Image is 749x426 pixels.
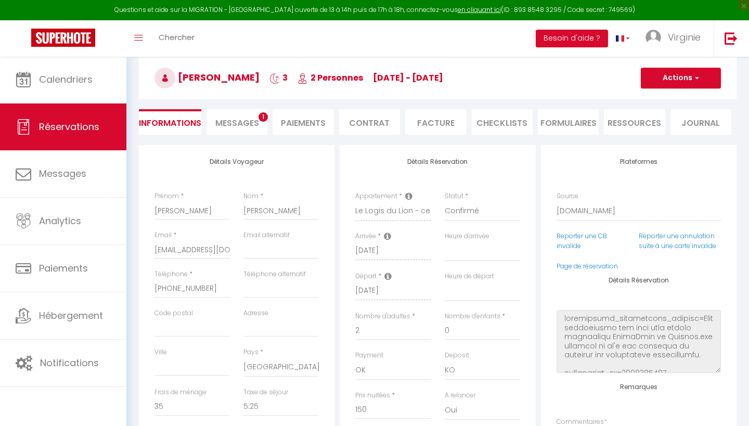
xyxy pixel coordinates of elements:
label: Ville [154,347,167,357]
span: 3 [269,72,288,84]
button: Open LiveChat chat widget [8,4,40,35]
span: 2 Personnes [298,72,363,84]
span: Analytics [39,214,81,227]
label: Pays [243,347,259,357]
label: Code postal [154,308,193,318]
h4: Détails Voyageur [154,158,319,165]
label: Prénom [154,191,179,201]
label: Heure de départ [445,272,494,281]
span: Calendriers [39,73,93,86]
label: Deposit [445,351,469,360]
label: Statut [445,191,463,201]
label: Téléphone alternatif [243,269,306,279]
li: CHECKLISTS [472,109,533,135]
label: Taxe de séjour [243,388,288,397]
label: A relancer [445,391,475,401]
span: Hébergement [39,309,103,322]
label: Nom [243,191,259,201]
label: Payment [355,351,383,360]
h4: Détails Réservation [355,158,520,165]
h4: Détails Réservation [557,277,721,284]
li: FORMULAIRES [538,109,599,135]
span: Virginie [668,31,701,44]
label: Appartement [355,191,397,201]
h4: Plateformes [557,158,721,165]
span: Notifications [40,356,99,369]
span: 1 [259,112,268,122]
li: Ressources [604,109,665,135]
label: Adresse [243,308,268,318]
label: Source [557,191,578,201]
a: ... Virginie [638,20,714,57]
span: Messages [39,167,86,180]
label: Email alternatif [243,230,290,240]
label: Frais de ménage [154,388,206,397]
img: Super Booking [31,29,95,47]
span: [DATE] - [DATE] [373,72,443,84]
label: Prix nuitées [355,391,390,401]
li: Contrat [339,109,400,135]
li: Facture [405,109,466,135]
label: Départ [355,272,377,281]
a: en cliquant ici [458,5,501,14]
li: Paiements [273,109,333,135]
a: Reporter une annulation suite à une carte invalide [639,231,716,250]
span: [PERSON_NAME] [154,71,260,84]
a: Page de réservation [557,262,618,270]
label: Heure d'arrivée [445,231,489,241]
span: Réservations [39,120,99,133]
span: Paiements [39,262,88,275]
li: Journal [670,109,731,135]
label: Nombre d'adultes [355,312,410,321]
a: Reporter une CB invalide [557,231,607,250]
span: Messages [215,117,259,129]
img: logout [725,32,738,45]
img: ... [645,30,661,45]
label: Téléphone [154,269,188,279]
li: Informations [139,109,201,135]
label: Email [154,230,172,240]
h4: Remarques [557,383,721,391]
label: Arrivée [355,231,376,241]
button: Actions [641,68,721,88]
label: Nombre d'enfants [445,312,500,321]
span: Chercher [159,32,195,43]
button: Besoin d'aide ? [536,30,608,47]
a: Chercher [151,20,202,57]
